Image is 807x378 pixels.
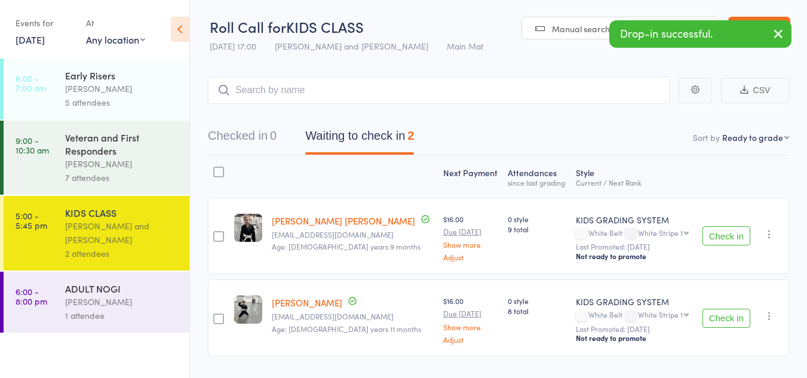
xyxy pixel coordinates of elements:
[638,229,683,236] div: White Stripe 1
[508,306,566,316] span: 8 total
[16,211,47,230] time: 5:00 - 5:45 pm
[275,40,428,52] span: [PERSON_NAME] and [PERSON_NAME]
[443,309,499,318] small: Due [DATE]
[65,247,179,260] div: 2 attendees
[552,23,610,35] span: Manual search
[86,13,145,33] div: At
[576,214,691,226] div: KIDS GRADING SYSTEM
[576,333,691,343] div: Not ready to promote
[208,123,277,155] button: Checked in0
[272,214,415,227] a: [PERSON_NAME] [PERSON_NAME]
[508,224,566,234] span: 9 total
[65,206,179,219] div: KIDS CLASS
[443,214,499,261] div: $16.00
[286,17,364,36] span: KIDS CLASS
[508,179,566,186] div: since last grading
[576,296,691,308] div: KIDS GRADING SYSTEM
[576,311,691,321] div: White Belt
[272,296,342,309] a: [PERSON_NAME]
[210,17,286,36] span: Roll Call for
[65,295,179,309] div: [PERSON_NAME]
[693,131,720,143] label: Sort by
[65,82,179,96] div: [PERSON_NAME]
[16,73,46,93] time: 6:00 - 7:00 am
[4,121,189,195] a: 9:00 -10:30 amVeteran and First Responders[PERSON_NAME]7 attendees
[272,231,434,239] small: ja.kranitis@gmail.com
[447,40,483,52] span: Main Mat
[443,253,499,261] a: Adjust
[234,296,262,324] img: image1750687395.png
[722,131,783,143] div: Ready to grade
[16,13,74,33] div: Events for
[270,129,277,142] div: 0
[576,251,691,261] div: Not ready to promote
[576,242,691,251] small: Last Promoted: [DATE]
[208,76,670,104] input: Search by name
[4,196,189,271] a: 5:00 -5:45 pmKIDS CLASS[PERSON_NAME] and [PERSON_NAME]2 attendees
[86,33,145,46] div: Any location
[272,312,434,321] small: ja.kranitis@gmail.com
[443,228,499,236] small: Due [DATE]
[65,309,179,322] div: 1 attendee
[407,129,414,142] div: 2
[508,214,566,224] span: 0 style
[305,123,414,155] button: Waiting to check in2
[438,161,504,192] div: Next Payment
[638,311,683,318] div: White Stripe 1
[65,131,179,157] div: Veteran and First Responders
[443,323,499,331] a: Show more
[16,136,49,155] time: 9:00 - 10:30 am
[4,59,189,119] a: 6:00 -7:00 amEarly Risers[PERSON_NAME]5 attendees
[65,171,179,185] div: 7 attendees
[571,161,696,192] div: Style
[576,179,691,186] div: Current / Next Rank
[16,287,47,306] time: 6:00 - 8:00 pm
[609,20,791,48] div: Drop-in successful.
[508,296,566,306] span: 0 style
[728,17,790,41] a: Exit roll call
[65,219,179,247] div: [PERSON_NAME] and [PERSON_NAME]
[65,69,179,82] div: Early Risers
[443,296,499,343] div: $16.00
[702,309,750,328] button: Check in
[4,272,189,333] a: 6:00 -8:00 pmADULT NOGI[PERSON_NAME]1 attendee
[443,241,499,248] a: Show more
[503,161,571,192] div: Atten­dances
[16,33,45,46] a: [DATE]
[65,157,179,171] div: [PERSON_NAME]
[702,226,750,245] button: Check in
[272,324,421,334] span: Age: [DEMOGRAPHIC_DATA] years 11 months
[576,325,691,333] small: Last Promoted: [DATE]
[272,241,421,251] span: Age: [DEMOGRAPHIC_DATA] years 9 months
[210,40,256,52] span: [DATE] 17:00
[576,229,691,239] div: White Belt
[65,282,179,295] div: ADULT NOGI
[443,336,499,343] a: Adjust
[234,214,262,242] img: image1750687430.png
[65,96,179,109] div: 5 attendees
[721,78,789,103] button: CSV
